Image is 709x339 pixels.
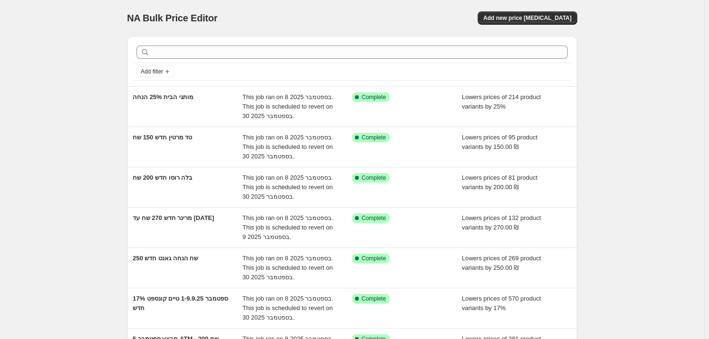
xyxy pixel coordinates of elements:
span: NA Bulk Price Editor [127,13,218,23]
span: Add new price [MEDICAL_DATA] [483,14,572,22]
span: מרינר חדש 270 שח עד [DATE] [133,214,214,221]
span: This job ran on 8 בספטמבר 2025. This job is scheduled to revert on 30 בספטמבר 2025. [243,255,334,281]
span: Complete [362,93,386,101]
span: Complete [362,134,386,141]
span: This job ran on 8 בספטמבר 2025. This job is scheduled to revert on 30 בספטמבר 2025. [243,295,334,321]
span: This job ran on 8 בספטמבר 2025. This job is scheduled to revert on 30 בספטמבר 2025. [243,134,334,160]
span: Lowers prices of 214 product variants by 25% [462,93,541,110]
span: Add filter [141,68,163,75]
span: בלה רוסו חדש 200 שח [133,174,192,181]
span: Lowers prices of 570 product variants by 17% [462,295,541,312]
span: Complete [362,255,386,262]
span: Complete [362,174,386,182]
span: Lowers prices of 132 product variants by 270.00 ₪ [462,214,541,231]
span: טד מרטין חדש 150 שח [133,134,192,141]
span: This job ran on 8 בספטמבר 2025. This job is scheduled to revert on 30 בספטמבר 2025. [243,174,334,200]
span: Lowers prices of 269 product variants by 250.00 ₪ [462,255,541,271]
span: מותגי הבית 25% הנחה [133,93,193,101]
span: Complete [362,214,386,222]
span: ספטמבר 1-9.9.25 טיים קונספט 17% חדש [133,295,228,312]
span: 250 שח הנחה גאנט חדש [133,255,198,262]
button: Add filter [136,66,174,77]
span: Complete [362,295,386,302]
span: This job ran on 8 בספטמבר 2025. This job is scheduled to revert on 30 בספטמבר 2025. [243,93,334,119]
span: Lowers prices of 81 product variants by 200.00 ₪ [462,174,538,191]
button: Add new price [MEDICAL_DATA] [478,11,577,25]
span: This job ran on 8 בספטמבר 2025. This job is scheduled to revert on 9 בספטמבר 2025. [243,214,334,240]
span: Lowers prices of 95 product variants by 150.00 ₪ [462,134,538,150]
